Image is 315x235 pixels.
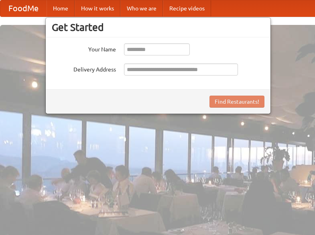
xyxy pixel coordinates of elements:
[52,21,264,33] h3: Get Started
[120,0,163,16] a: Who we are
[52,43,116,53] label: Your Name
[163,0,211,16] a: Recipe videos
[0,0,47,16] a: FoodMe
[75,0,120,16] a: How it works
[52,63,116,74] label: Delivery Address
[209,96,264,108] button: Find Restaurants!
[47,0,75,16] a: Home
